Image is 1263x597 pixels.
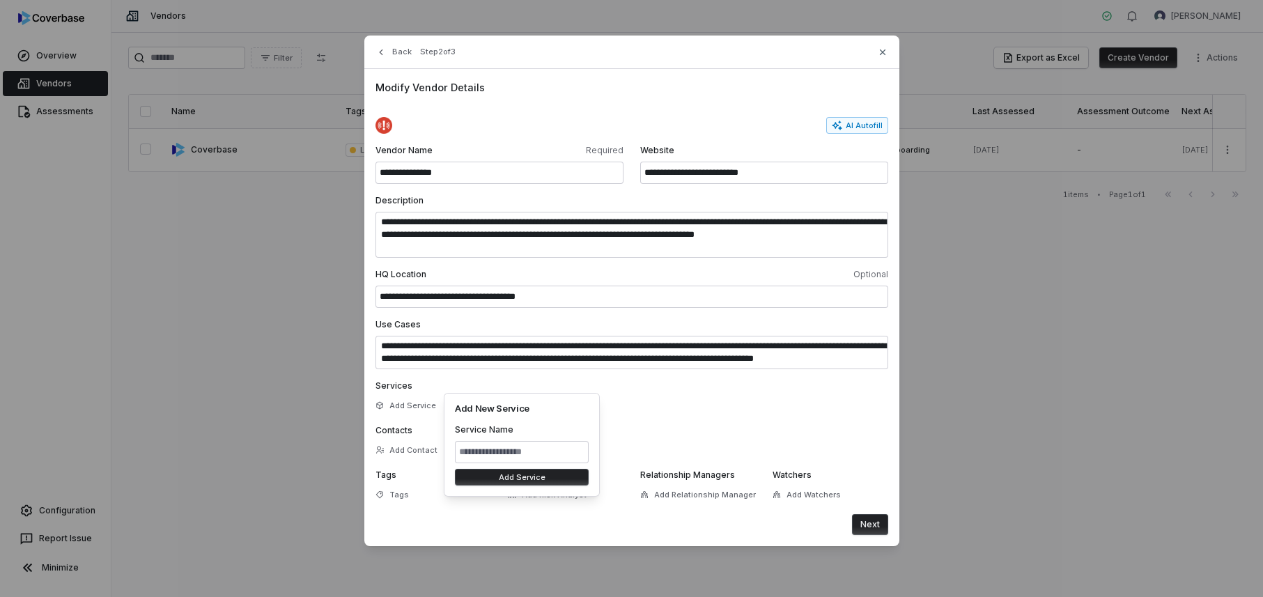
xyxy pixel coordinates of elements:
[375,269,629,280] span: HQ Location
[375,380,412,391] span: Services
[455,404,589,413] h4: Add New Service
[455,424,589,435] label: Service Name
[375,470,396,480] span: Tags
[640,145,888,156] span: Website
[371,393,440,418] button: Add Service
[455,469,589,486] button: Add Service
[768,482,845,507] button: Add Watchers
[375,195,424,206] span: Description
[502,145,623,156] span: Required
[375,319,421,329] span: Use Cases
[420,47,456,57] span: Step 2 of 3
[371,40,416,65] button: Back
[375,145,497,156] span: Vendor Name
[773,470,812,480] span: Watchers
[654,490,756,500] span: Add Relationship Manager
[375,80,888,95] span: Modify Vendor Details
[389,490,409,500] span: Tags
[640,470,735,480] span: Relationship Managers
[852,514,888,535] button: Next
[635,269,888,280] span: Optional
[375,425,412,435] span: Contacts
[826,117,888,134] button: AI Autofill
[371,437,442,463] button: Add Contact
